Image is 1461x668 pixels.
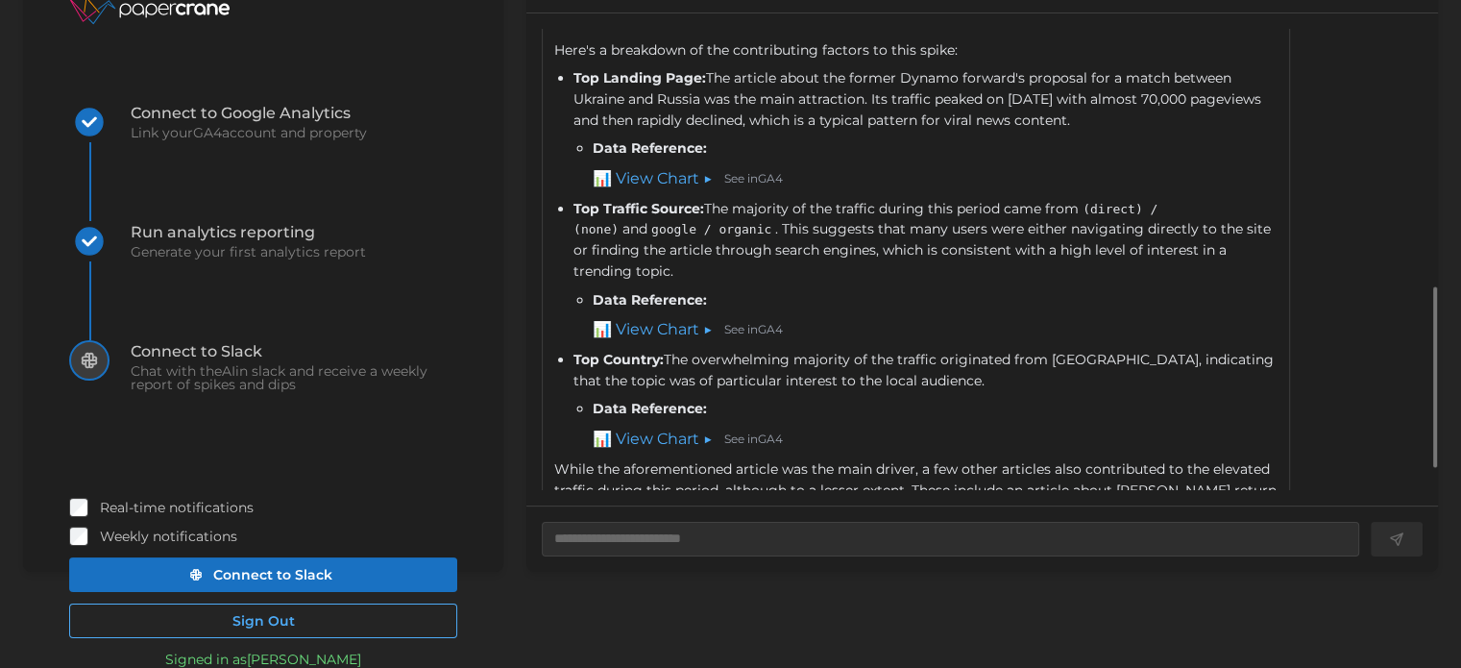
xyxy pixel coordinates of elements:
div: The overwhelming majority of the traffic originated from [GEOGRAPHIC_DATA], indicating that the t... [573,350,1278,391]
div: The article about the former Dynamo forward's proposal for a match between Ukraine and Russia was... [573,68,1278,131]
strong: Top Landing Page: [573,69,706,87]
span: Link your account and property [131,126,367,139]
div: While the aforementioned article was the main driver, a few other articles also contributed to th... [554,459,1278,522]
strong: Top Country: [573,351,664,368]
div: Here's a breakdown of the contributing factors to this spike: [554,40,1278,62]
a: 📊 View Chart ▶ [593,318,713,342]
label: Real-time notifications [88,498,254,517]
button: Connect to SlackChat with theAIin slack and receive a weekly report of spikes and dips [69,340,457,459]
button: Connect to Slack [69,557,457,592]
strong: Data Reference: [593,291,707,309]
button: Sign Out [69,604,457,638]
button: Run analytics reportingGenerate your first analytics report [69,221,366,340]
code: (direct) / (none) [573,200,1157,239]
span: Run analytics reporting [131,225,366,240]
span: Chat with the in slack and receive a weekly report of spikes and dips [131,364,457,391]
strong: Top Traffic Source: [573,200,704,217]
a: See inGA4 [724,431,783,449]
span: Sign Out [232,605,295,637]
span: Connect to Slack [131,344,457,359]
a: 📊 View Chart ▶ [593,428,713,452]
span: Connect to Slack [213,558,332,591]
mark: GA4 [193,124,222,141]
strong: Data Reference: [593,400,707,417]
span: Connect to Google Analytics [131,106,367,121]
a: See inGA4 [724,321,783,339]
span: Generate your first analytics report [131,245,366,259]
button: Connect to Google AnalyticsLink yourGA4account and property [69,102,367,221]
mark: GA4 [758,171,783,186]
strong: Data Reference: [593,139,707,157]
a: See inGA4 [724,170,783,188]
div: The majority of the traffic during this period came from and . This suggests that many users were... [573,199,1278,283]
mark: GA4 [758,322,783,336]
a: 📊 View Chart ▶ [593,167,713,191]
code: google / organic [647,220,775,238]
mark: AI [222,362,235,380]
label: Weekly notifications [88,527,237,546]
mark: GA4 [758,432,783,446]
